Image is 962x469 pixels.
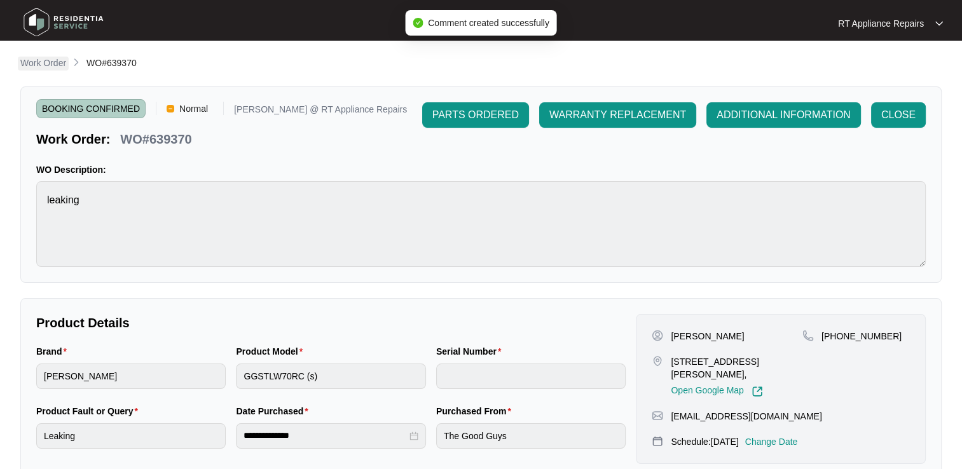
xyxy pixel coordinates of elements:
a: Open Google Map [671,386,762,397]
label: Product Fault or Query [36,405,143,418]
span: WO#639370 [86,58,137,68]
p: RT Appliance Repairs [838,17,924,30]
a: Work Order [18,57,69,71]
label: Serial Number [436,345,506,358]
button: PARTS ORDERED [422,102,529,128]
img: residentia service logo [19,3,108,41]
p: [STREET_ADDRESS][PERSON_NAME], [671,355,802,381]
span: CLOSE [881,107,916,123]
label: Brand [36,345,72,358]
p: WO#639370 [120,130,191,148]
span: Comment created successfully [428,18,549,28]
span: PARTS ORDERED [432,107,519,123]
span: WARRANTY REPLACEMENT [549,107,686,123]
p: Work Order: [36,130,110,148]
input: Product Model [236,364,425,389]
span: BOOKING CONFIRMED [36,99,146,118]
button: WARRANTY REPLACEMENT [539,102,696,128]
img: Link-External [752,386,763,397]
label: Date Purchased [236,405,313,418]
p: [EMAIL_ADDRESS][DOMAIN_NAME] [671,410,821,423]
img: Vercel Logo [167,105,174,112]
p: Schedule: [DATE] [671,435,738,448]
button: CLOSE [871,102,926,128]
input: Serial Number [436,364,626,389]
input: Date Purchased [244,429,406,442]
img: user-pin [652,330,663,341]
input: Product Fault or Query [36,423,226,449]
span: ADDITIONAL INFORMATION [717,107,851,123]
p: [PERSON_NAME] [671,330,744,343]
input: Brand [36,364,226,389]
p: Product Details [36,314,626,332]
span: Normal [174,99,213,118]
p: Work Order [20,57,66,69]
img: map-pin [652,410,663,421]
textarea: leaking [36,181,926,267]
span: check-circle [413,18,423,28]
img: dropdown arrow [935,20,943,27]
button: ADDITIONAL INFORMATION [706,102,861,128]
p: Change Date [745,435,798,448]
img: chevron-right [71,57,81,67]
img: map-pin [652,435,663,447]
p: [PHONE_NUMBER] [821,330,902,343]
img: map-pin [802,330,814,341]
p: [PERSON_NAME] @ RT Appliance Repairs [234,105,407,118]
input: Purchased From [436,423,626,449]
p: WO Description: [36,163,926,176]
label: Purchased From [436,405,516,418]
img: map-pin [652,355,663,367]
label: Product Model [236,345,308,358]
